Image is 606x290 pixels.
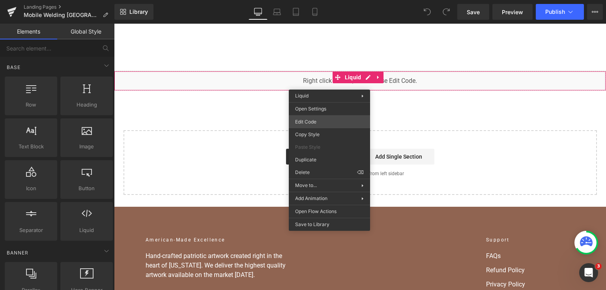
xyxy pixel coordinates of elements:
[7,142,55,151] span: Text Block
[24,12,99,18] span: Mobile Welding [GEOGRAPHIC_DATA]
[32,213,181,220] h2: American-Made Excellence
[545,9,565,15] span: Publish
[295,105,364,112] span: Open Settings
[295,182,361,189] span: Move to...
[372,242,460,251] a: Refund Policy
[467,8,480,16] span: Save
[267,4,286,20] a: Laptop
[249,125,320,141] a: Add Single Section
[372,213,460,220] h2: Support
[63,101,110,109] span: Heading
[63,142,110,151] span: Image
[295,131,364,138] span: Copy Style
[305,4,324,20] a: Mobile
[295,221,364,228] span: Save to Library
[249,4,267,20] a: Desktop
[372,256,460,266] a: Privacy Policy
[7,101,55,109] span: Row
[286,4,305,20] a: Tablet
[172,125,243,141] a: Explore Blocks
[295,195,361,202] span: Add Animation
[260,48,270,60] a: Expand / Collapse
[295,118,364,125] span: Edit Code
[587,4,603,20] button: More
[129,8,148,15] span: Library
[579,263,598,282] iframe: Intercom live chat
[7,226,55,234] span: Separator
[502,8,523,16] span: Preview
[114,4,153,20] a: New Library
[295,208,364,215] span: Open Flow Actions
[229,48,249,60] span: Liquid
[7,184,55,193] span: Icon
[63,226,110,234] span: Liquid
[295,156,364,163] span: Duplicate
[295,93,309,99] span: Liquid
[57,24,114,39] a: Global Style
[63,184,110,193] span: Button
[6,64,21,71] span: Base
[22,147,470,153] p: or Drag & Drop elements from left sidebar
[438,4,454,20] button: Redo
[419,4,435,20] button: Undo
[32,228,181,256] p: Hand-crafted patriotic artwork created right in the heart of [US_STATE]. We deliver the highest q...
[295,144,364,151] span: Paste Style
[357,169,364,176] span: ⌫
[536,4,584,20] button: Publish
[372,228,460,237] a: FAQs
[595,263,602,269] span: 3
[24,4,114,10] a: Landing Pages
[492,4,533,20] a: Preview
[6,249,29,256] span: Banner
[295,169,357,176] span: Delete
